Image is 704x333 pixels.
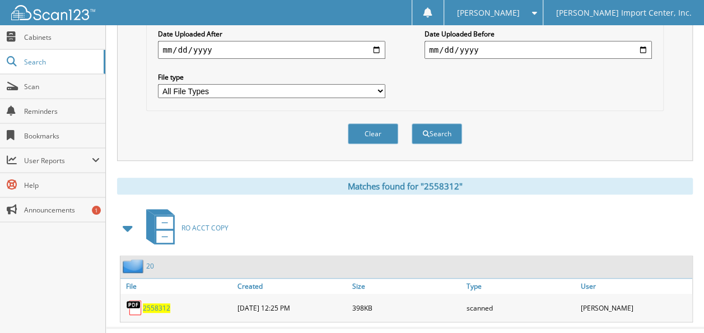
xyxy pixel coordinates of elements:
span: User Reports [24,156,92,165]
div: [PERSON_NAME] [578,297,692,319]
a: RO ACCT COPY [139,206,229,250]
div: [DATE] 12:25 PM [235,297,349,319]
div: 398KB [349,297,463,319]
a: 20 [146,261,154,271]
span: [PERSON_NAME] Import Center, Inc. [556,10,691,16]
label: Date Uploaded After [158,29,385,39]
a: Created [235,279,349,294]
a: 2558312 [143,303,170,313]
a: Size [349,279,463,294]
img: PDF.png [126,299,143,316]
a: Type [464,279,578,294]
label: File type [158,72,385,82]
a: User [578,279,692,294]
input: end [425,41,652,59]
span: Cabinets [24,33,100,42]
span: Announcements [24,205,100,215]
span: Reminders [24,107,100,116]
div: 1 [92,206,101,215]
button: Search [412,123,462,144]
img: scan123-logo-white.svg [11,5,95,20]
span: [PERSON_NAME] [456,10,519,16]
a: File [120,279,235,294]
div: scanned [464,297,578,319]
img: folder2.png [123,259,146,273]
label: Date Uploaded Before [425,29,652,39]
span: Scan [24,82,100,91]
span: RO ACCT COPY [181,223,229,233]
span: Help [24,181,100,190]
div: Matches found for "2558312" [117,178,693,195]
input: start [158,41,385,59]
span: Search [24,57,98,67]
button: Clear [348,123,398,144]
span: Bookmarks [24,131,100,141]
